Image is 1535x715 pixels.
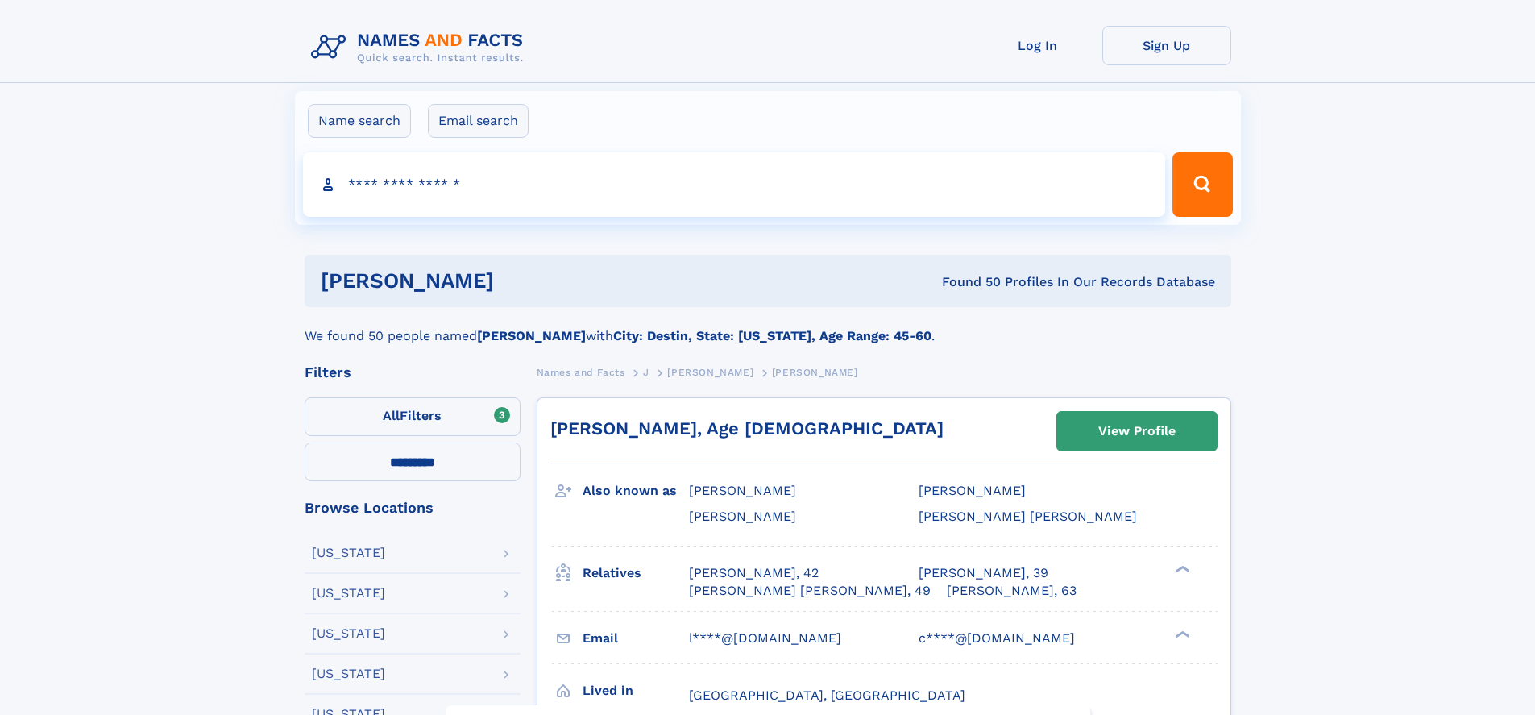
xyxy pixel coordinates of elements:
[919,564,1048,582] a: [PERSON_NAME], 39
[1057,412,1217,451] a: View Profile
[718,273,1215,291] div: Found 50 Profiles In Our Records Database
[305,365,521,380] div: Filters
[583,477,689,505] h3: Also known as
[643,362,649,382] a: J
[537,362,625,382] a: Names and Facts
[689,483,796,498] span: [PERSON_NAME]
[1102,26,1231,65] a: Sign Up
[919,483,1026,498] span: [PERSON_NAME]
[312,587,385,600] div: [US_STATE]
[689,509,796,524] span: [PERSON_NAME]
[667,362,753,382] a: [PERSON_NAME]
[312,627,385,640] div: [US_STATE]
[321,271,718,291] h1: [PERSON_NAME]
[303,152,1166,217] input: search input
[383,408,400,423] span: All
[583,625,689,652] h3: Email
[305,26,537,69] img: Logo Names and Facts
[305,307,1231,346] div: We found 50 people named with .
[550,418,944,439] a: [PERSON_NAME], Age [DEMOGRAPHIC_DATA]
[305,397,521,436] label: Filters
[689,564,819,582] a: [PERSON_NAME], 42
[428,104,529,138] label: Email search
[583,559,689,587] h3: Relatives
[772,367,858,378] span: [PERSON_NAME]
[305,501,521,515] div: Browse Locations
[643,367,649,378] span: J
[613,328,931,343] b: City: Destin, State: [US_STATE], Age Range: 45-60
[689,582,931,600] a: [PERSON_NAME] [PERSON_NAME], 49
[1172,629,1191,639] div: ❯
[583,677,689,705] h3: Lived in
[1172,152,1232,217] button: Search Button
[973,26,1102,65] a: Log In
[312,667,385,680] div: [US_STATE]
[477,328,586,343] b: [PERSON_NAME]
[1172,563,1191,574] div: ❯
[312,547,385,559] div: [US_STATE]
[947,582,1077,600] a: [PERSON_NAME], 63
[919,509,1137,524] span: [PERSON_NAME] [PERSON_NAME]
[689,688,965,703] span: [GEOGRAPHIC_DATA], [GEOGRAPHIC_DATA]
[1098,413,1176,450] div: View Profile
[667,367,753,378] span: [PERSON_NAME]
[308,104,411,138] label: Name search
